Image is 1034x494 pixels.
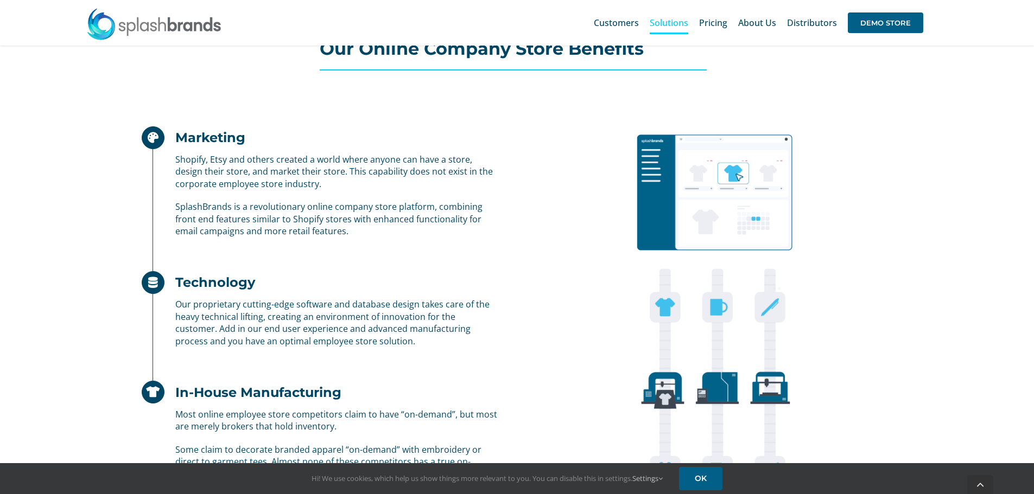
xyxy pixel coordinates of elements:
[312,473,663,483] span: Hi! We use cookies, which help us show things more relevant to you. You can disable this in setti...
[787,5,837,40] a: Distributors
[594,5,923,40] nav: Main Menu Sticky
[650,18,688,27] span: Solutions
[594,5,639,40] a: Customers
[320,38,715,60] h2: Our Online Company Store Benefits
[175,408,497,433] p: Most online employee store competitors claim to have “on-demand”, but most are merely brokers tha...
[699,18,727,27] span: Pricing
[175,201,497,237] p: SplashBrands is a revolutionary online company store platform, combining front end features simil...
[175,444,497,480] p: Some claim to decorate branded apparel “on-demand” with embroidery or direct to garment tees. Alm...
[679,467,722,490] a: OK
[175,384,341,400] h2: In-House Manufacturing
[787,18,837,27] span: Distributors
[175,130,245,145] h2: Marketing
[738,18,776,27] span: About Us
[632,473,663,483] a: Settings
[699,5,727,40] a: Pricing
[848,5,923,40] a: DEMO STORE
[86,8,222,40] img: SplashBrands.com Logo
[848,12,923,33] span: DEMO STORE
[175,298,497,347] p: Our proprietary cutting-edge software and database design takes care of the heavy technical lifti...
[175,153,497,190] p: Shopify, Etsy and others created a world where anyone can have a store, design their store, and m...
[594,18,639,27] span: Customers
[175,274,255,290] h2: Technology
